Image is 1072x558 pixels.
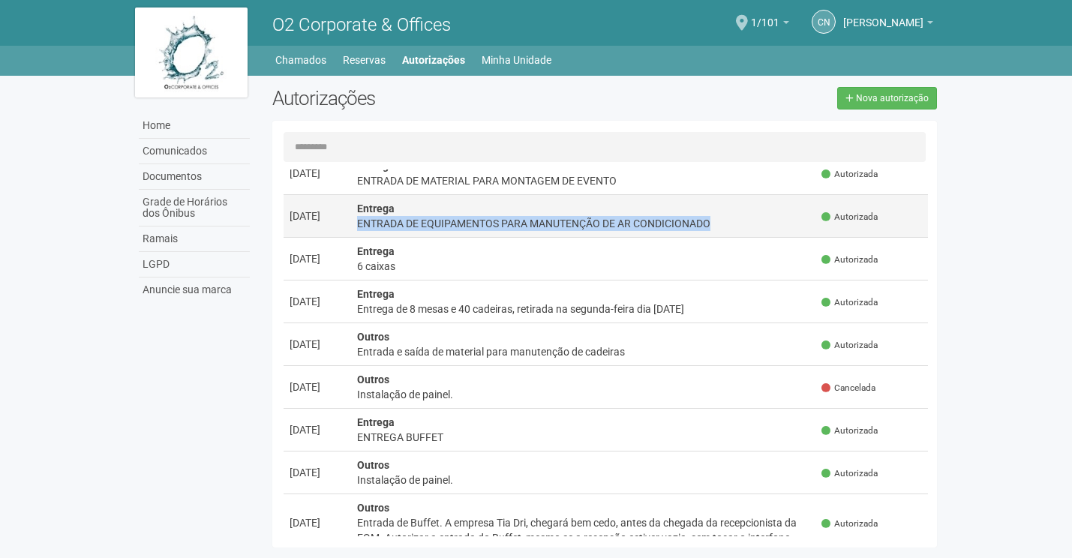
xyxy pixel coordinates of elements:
span: Nova autorização [856,93,929,103]
a: Documentos [139,164,250,190]
strong: Outros [357,459,389,471]
a: [PERSON_NAME] [843,19,933,31]
a: Ramais [139,226,250,252]
a: Reservas [343,49,386,70]
strong: Outros [357,373,389,385]
span: Autorizada [821,211,878,223]
div: [DATE] [290,379,345,394]
div: Instalação de painel. [357,387,810,402]
span: Autorizada [821,467,878,480]
span: O2 Corporate & Offices [272,14,451,35]
div: [DATE] [290,208,345,223]
a: Anuncie sua marca [139,277,250,302]
strong: Entrega [357,288,395,300]
strong: Entrega [357,245,395,257]
a: Autorizações [402,49,465,70]
div: [DATE] [290,422,345,437]
span: Autorizada [821,168,878,181]
a: LGPD [139,252,250,277]
img: logo.jpg [135,7,248,97]
a: CN [812,10,836,34]
div: [DATE] [290,294,345,309]
div: 6 caixas [357,259,810,274]
div: ENTRADA DE EQUIPAMENTOS PARA MANUTENÇÃO DE AR CONDICIONADO [357,216,810,231]
strong: Outros [357,331,389,343]
div: [DATE] [290,515,345,530]
span: Autorizada [821,296,878,309]
strong: Entrega [357,416,395,428]
a: Home [139,113,250,139]
span: Autorizada [821,424,878,437]
span: Cancelada [821,382,875,394]
span: Autorizada [821,253,878,266]
div: [DATE] [290,166,345,181]
a: Grade de Horários dos Ônibus [139,190,250,226]
span: CELIA NASCIMENTO [843,2,923,28]
span: Autorizada [821,517,878,530]
a: Minha Unidade [482,49,551,70]
div: Instalação de painel. [357,472,810,487]
a: Comunicados [139,139,250,164]
div: ENTRADA DE MATERIAL PARA MONTAGEM DE EVENTO [357,173,810,188]
span: 1/101 [751,2,779,28]
strong: Entrega [357,202,395,214]
a: Chamados [275,49,326,70]
a: 1/101 [751,19,789,31]
strong: Outros [357,502,389,514]
div: Entrega de 8 mesas e 40 cadeiras, retirada na segunda-feira dia [DATE] [357,301,810,316]
div: ENTREGA BUFFET [357,430,810,445]
h2: Autorizações [272,87,593,109]
a: Nova autorização [837,87,937,109]
div: [DATE] [290,337,345,352]
div: Entrada de Buffet. A empresa Tia Dri, chegará bem cedo, antes da chegada da recepcionista da FQM.... [357,515,810,545]
span: Autorizada [821,339,878,352]
div: [DATE] [290,465,345,480]
div: [DATE] [290,251,345,266]
div: Entrada e saída de material para manutenção de cadeiras [357,344,810,359]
